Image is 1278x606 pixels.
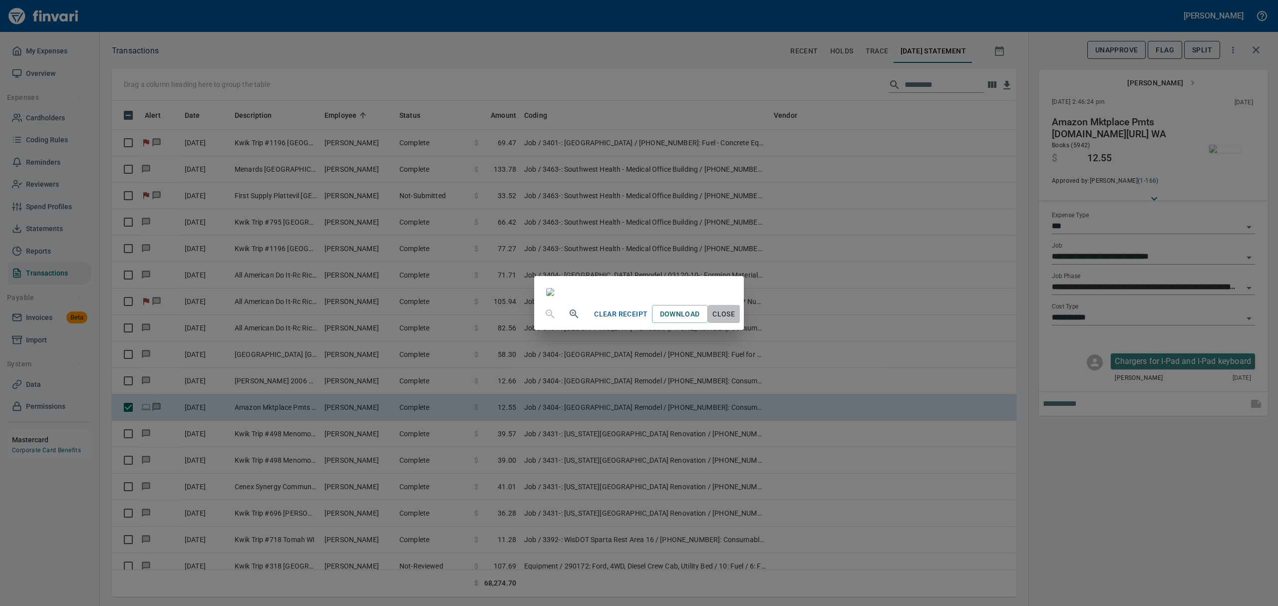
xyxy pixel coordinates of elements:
[594,308,647,320] span: Clear Receipt
[652,305,708,323] a: Download
[546,288,554,296] img: receipts%2Fmarketjohnson%2F2025-08-11%2Fd32v2z04zqfVwP214NR82QTu9Tj2__t35ZsgU8qIrZWS8rZ9QlM.jpg
[712,308,736,320] span: Close
[660,308,700,320] span: Download
[590,305,651,323] button: Clear Receipt
[708,305,740,323] button: Close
